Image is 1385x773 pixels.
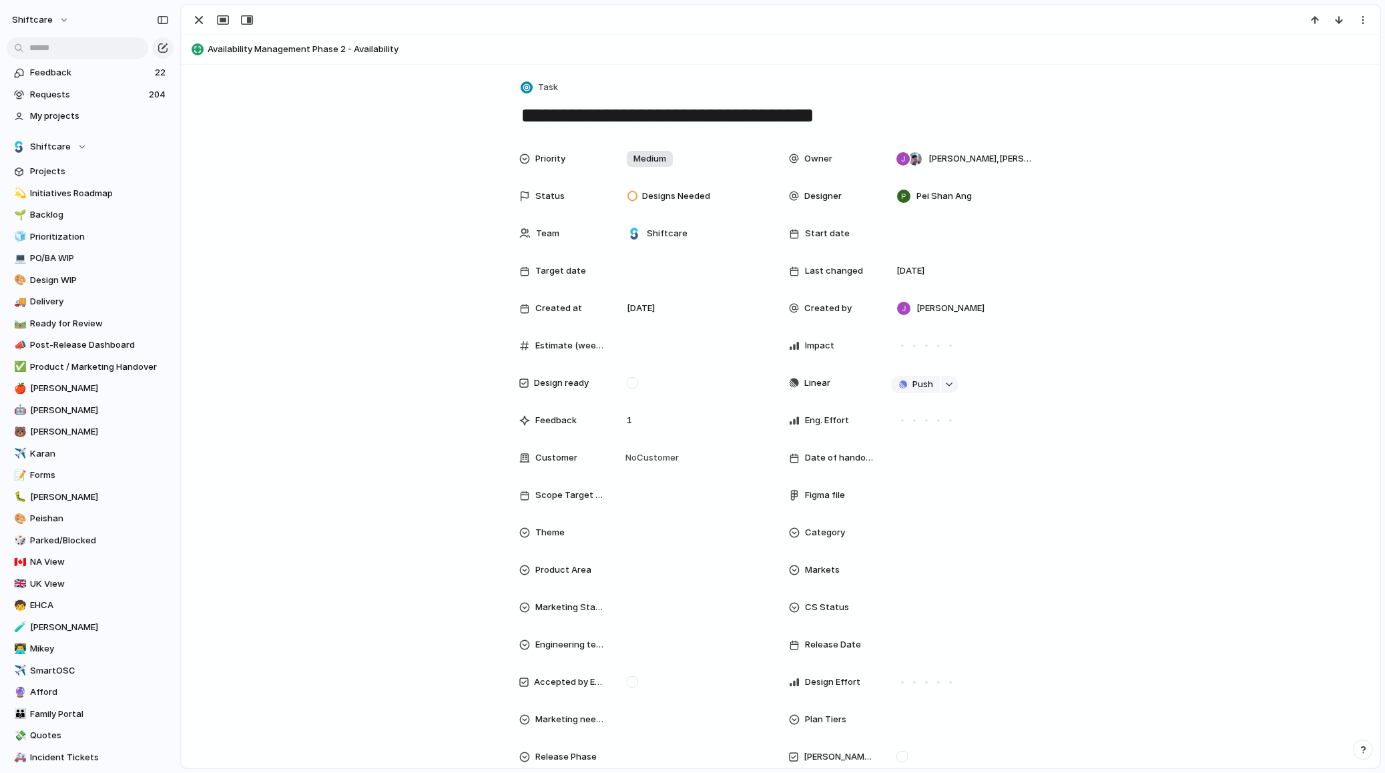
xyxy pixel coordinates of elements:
a: 🤖[PERSON_NAME] [7,401,174,421]
div: ✈️ [14,663,23,678]
span: 204 [149,88,168,101]
span: Release Phase [535,750,597,764]
button: ✈️ [12,664,25,678]
a: 🇬🇧UK View [7,574,174,594]
button: 📝 [12,469,25,482]
div: 🐛 [14,489,23,505]
button: 💸 [12,729,25,742]
span: Team [536,227,559,240]
div: 🎨 [14,511,23,527]
span: Estimate (weeks) [535,339,605,352]
span: Release Date [805,638,861,652]
button: shiftcare [6,9,76,31]
span: Linear [804,376,830,390]
span: Delivery [30,295,169,308]
span: Created by [804,302,852,315]
a: 🧒EHCA [7,595,174,615]
a: 🔮Afford [7,682,174,702]
button: Push [891,376,940,393]
span: NA View [30,555,169,569]
div: 👨‍💻 [14,641,23,657]
div: 🔮 [14,685,23,700]
a: 🚚Delivery [7,292,174,312]
span: Pei Shan Ang [916,190,972,203]
a: 🇨🇦NA View [7,552,174,572]
button: 🇨🇦 [12,555,25,569]
a: Projects [7,162,174,182]
a: 📝Forms [7,465,174,485]
span: Eng. Effort [805,414,849,427]
span: Plan Tiers [805,713,846,726]
span: [PERSON_NAME] [30,425,169,439]
span: [PERSON_NAME] [30,621,169,634]
span: Prioritization [30,230,169,244]
div: 🐻[PERSON_NAME] [7,422,174,442]
button: ✈️ [12,447,25,461]
button: 🐻 [12,425,25,439]
span: UK View [30,577,169,591]
div: 🛤️Ready for Review [7,314,174,334]
div: 🚚 [14,294,23,310]
span: Medium [633,152,666,166]
a: 🎨Peishan [7,509,174,529]
div: 🇨🇦 [14,555,23,570]
span: [DATE] [627,302,655,315]
div: 🧪 [14,619,23,635]
button: 👨‍💻 [12,642,25,656]
div: 📣Post-Release Dashboard [7,335,174,355]
span: Status [535,190,565,203]
button: 🍎 [12,382,25,395]
button: 🧒 [12,599,25,612]
a: 🐛[PERSON_NAME] [7,487,174,507]
div: 🎲Parked/Blocked [7,531,174,551]
span: Product / Marketing Handover [30,360,169,374]
span: Accepted by Engineering [534,676,605,689]
a: Requests204 [7,85,174,105]
div: 🐻 [14,425,23,440]
div: 🚑Incident Tickets [7,748,174,768]
span: shiftcare [12,13,53,27]
span: Designer [804,190,842,203]
span: Feedback [535,414,577,427]
a: ✈️SmartOSC [7,661,174,681]
span: Designs Needed [642,190,710,203]
span: Projects [30,165,169,178]
a: 🎨Design WIP [7,270,174,290]
a: ✅Product / Marketing Handover [7,357,174,377]
div: 💫 [14,186,23,201]
a: 🧊Prioritization [7,227,174,247]
span: Owner [804,152,832,166]
span: Marketing needed [535,713,605,726]
span: Category [805,526,845,539]
a: My projects [7,106,174,126]
span: Push [912,378,933,391]
span: [PERSON_NAME] [30,404,169,417]
div: 💻 [14,251,23,266]
span: Scope Target Date [535,489,605,502]
span: Marketing Status [535,601,605,614]
a: 👨‍💻Mikey [7,639,174,659]
button: 🎨 [12,512,25,525]
span: Ready for Review [30,317,169,330]
a: ✈️Karan [7,444,174,464]
span: 22 [155,66,168,79]
span: PO/BA WIP [30,252,169,265]
span: Incident Tickets [30,751,169,764]
span: Product Area [535,563,591,577]
button: 🧊 [12,230,25,244]
div: ✈️ [14,446,23,461]
span: [PERSON_NAME] [30,382,169,395]
span: 1 [621,414,637,427]
span: [PERSON_NAME] Watching [804,750,874,764]
a: 💻PO/BA WIP [7,248,174,268]
a: 👪Family Portal [7,704,174,724]
div: 💫Initiatives Roadmap [7,184,174,204]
